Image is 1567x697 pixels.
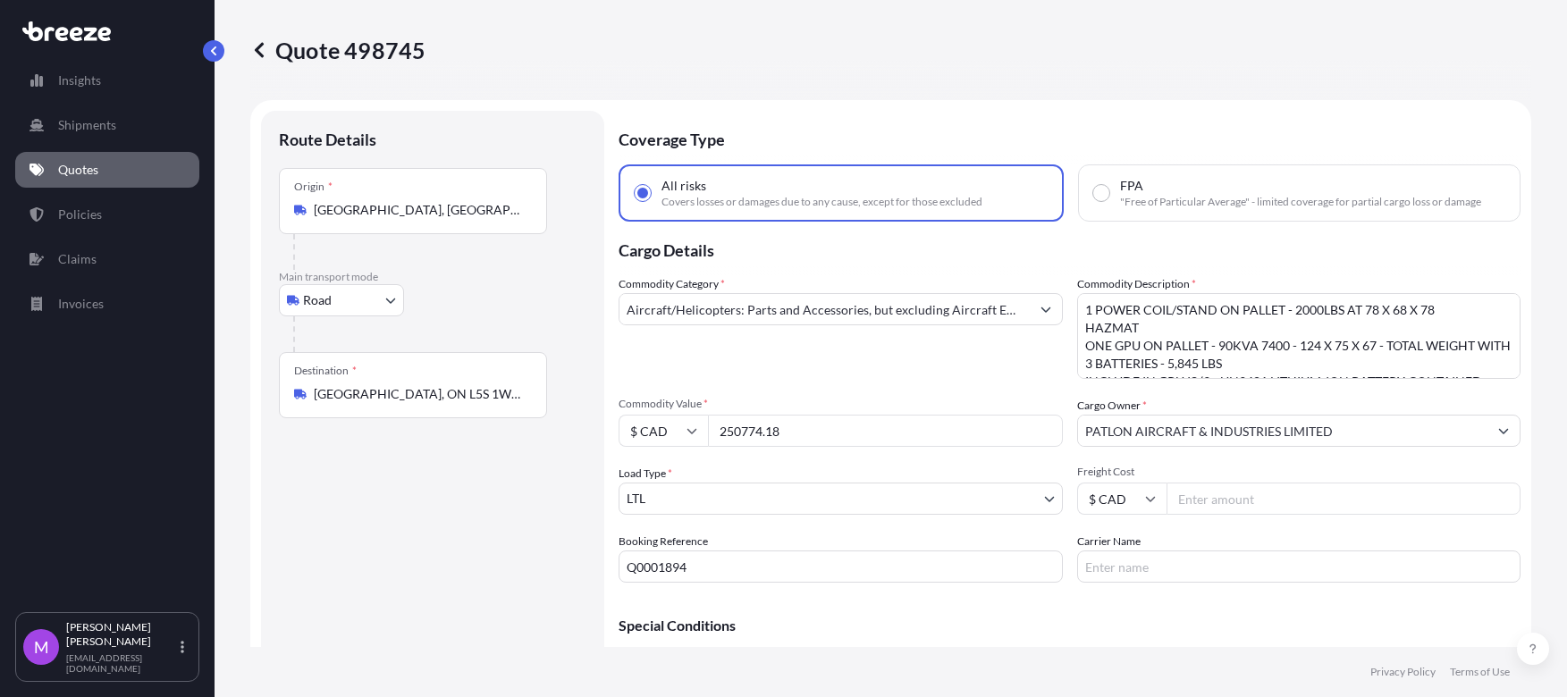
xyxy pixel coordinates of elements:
[619,222,1521,275] p: Cargo Details
[58,250,97,268] p: Claims
[294,364,357,378] div: Destination
[619,465,672,483] span: Load Type
[15,241,199,277] a: Claims
[314,201,525,219] input: Origin
[279,270,586,284] p: Main transport mode
[1120,177,1143,195] span: FPA
[15,63,199,98] a: Insights
[1077,397,1147,415] label: Cargo Owner
[314,385,525,403] input: Destination
[619,533,708,550] label: Booking Reference
[661,177,706,195] span: All risks
[279,129,376,150] p: Route Details
[58,295,104,313] p: Invoices
[619,293,1030,325] input: Select a commodity type
[1120,195,1481,209] span: "Free of Particular Average" - limited coverage for partial cargo loss or damage
[294,180,333,194] div: Origin
[58,206,102,223] p: Policies
[627,490,645,508] span: LTL
[1077,533,1141,550] label: Carrier Name
[303,291,332,309] span: Road
[34,638,49,656] span: M
[1167,483,1521,515] input: Enter amount
[15,197,199,232] a: Policies
[1077,275,1196,293] label: Commodity Description
[15,286,199,322] a: Invoices
[279,284,404,316] button: Select transport
[619,550,1063,583] input: Your internal reference
[1078,415,1488,447] input: Full name
[1093,185,1109,201] input: FPA"Free of Particular Average" - limited coverage for partial cargo loss or damage
[619,483,1063,515] button: LTL
[708,415,1063,447] input: Type amount
[1077,293,1521,379] textarea: 1 POWER COIL/STAND ON PALLET - 2000LBS AT 78 X 68 X 78 HAZMAT ONE GPU ON PALLET - 90KVA 7400 - 12...
[58,161,98,179] p: Quotes
[66,620,177,649] p: [PERSON_NAME] [PERSON_NAME]
[1487,415,1520,447] button: Show suggestions
[661,195,982,209] span: Covers losses or damages due to any cause, except for those excluded
[635,185,651,201] input: All risksCovers losses or damages due to any cause, except for those excluded
[1077,550,1521,583] input: Enter name
[15,152,199,188] a: Quotes
[619,397,1063,411] span: Commodity Value
[1030,293,1062,325] button: Show suggestions
[1370,665,1436,679] a: Privacy Policy
[15,107,199,143] a: Shipments
[1450,665,1510,679] a: Terms of Use
[619,111,1521,164] p: Coverage Type
[1077,465,1521,479] span: Freight Cost
[58,71,101,89] p: Insights
[66,652,177,674] p: [EMAIL_ADDRESS][DOMAIN_NAME]
[619,275,725,293] label: Commodity Category
[58,116,116,134] p: Shipments
[619,618,1521,633] p: Special Conditions
[250,36,425,64] p: Quote 498745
